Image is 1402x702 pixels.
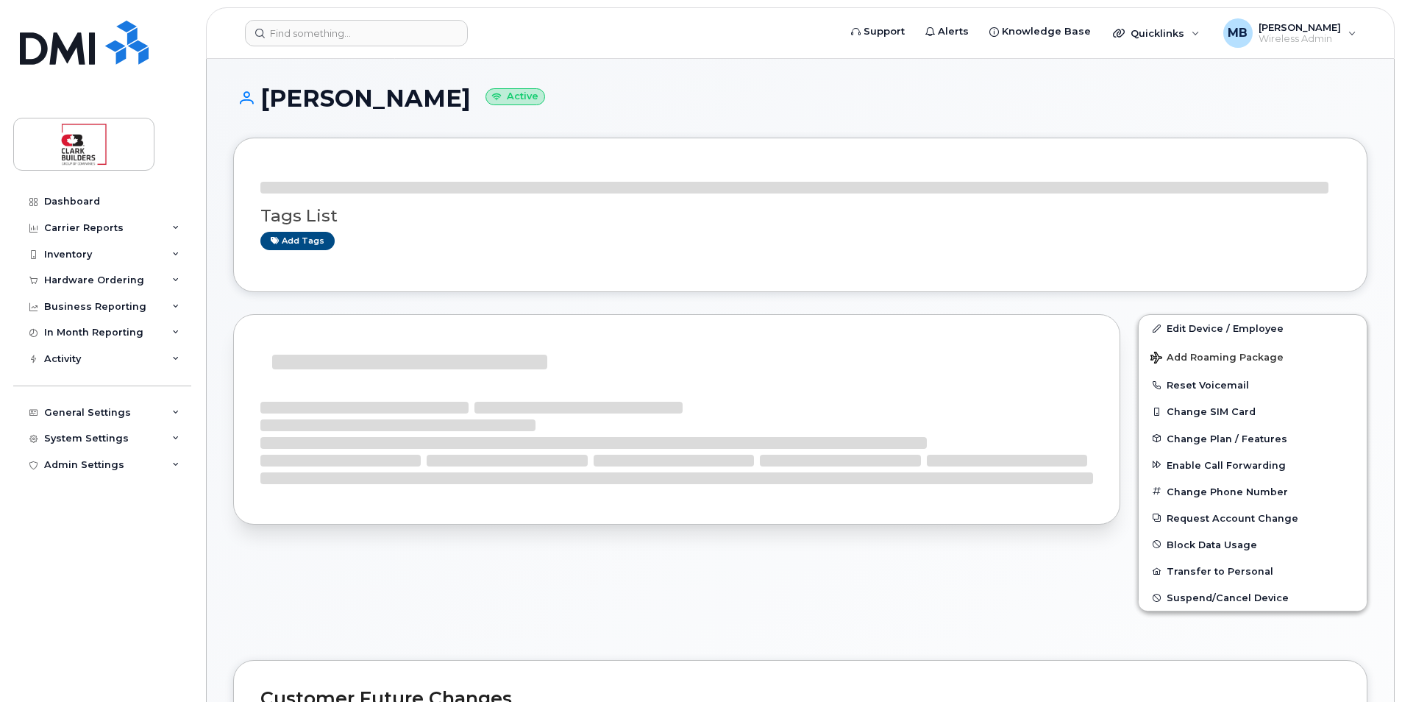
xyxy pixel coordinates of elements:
small: Active [485,88,545,105]
button: Add Roaming Package [1139,341,1367,372]
button: Change SIM Card [1139,398,1367,425]
button: Transfer to Personal [1139,558,1367,584]
button: Suspend/Cancel Device [1139,584,1367,611]
button: Request Account Change [1139,505,1367,531]
span: Add Roaming Package [1150,352,1284,366]
button: Change Phone Number [1139,478,1367,505]
button: Enable Call Forwarding [1139,452,1367,478]
a: Edit Device / Employee [1139,315,1367,341]
a: Add tags [260,232,335,250]
span: Suspend/Cancel Device [1167,592,1289,603]
button: Reset Voicemail [1139,372,1367,398]
button: Change Plan / Features [1139,425,1367,452]
button: Block Data Usage [1139,531,1367,558]
h1: [PERSON_NAME] [233,85,1367,111]
span: Change Plan / Features [1167,433,1287,444]
h3: Tags List [260,207,1340,225]
span: Enable Call Forwarding [1167,459,1286,470]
